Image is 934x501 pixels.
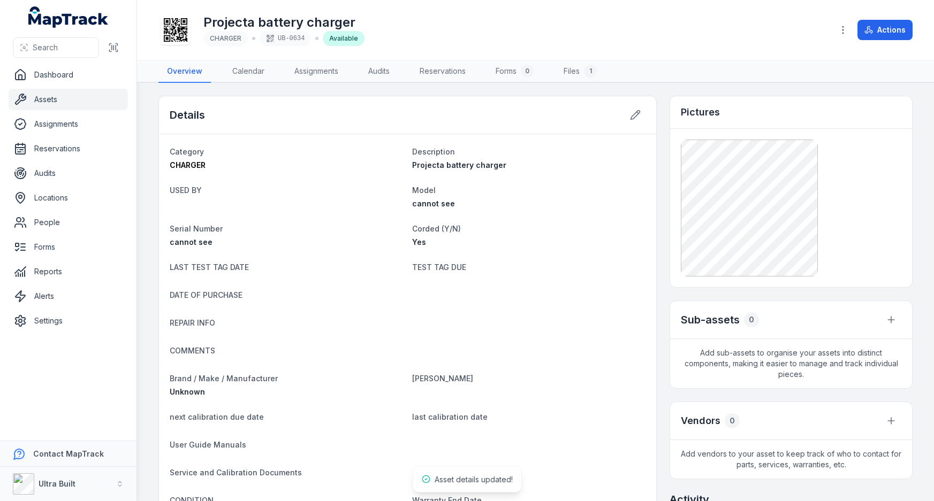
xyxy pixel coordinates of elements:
[9,236,128,258] a: Forms
[170,160,206,169] span: CHARGER
[725,413,740,428] div: 0
[170,440,246,449] span: User Guide Manuals
[260,31,311,46] div: UB-0634
[412,147,455,156] span: Description
[412,160,506,169] span: Projecta battery charger
[170,346,215,355] span: COMMENTS
[170,387,205,396] span: Unknown
[170,147,204,156] span: Category
[360,60,398,83] a: Audits
[681,312,740,327] h2: Sub-assets
[487,60,542,83] a: Forms0
[681,105,720,120] h3: Pictures
[412,237,426,246] span: Yes
[33,42,58,53] span: Search
[158,60,211,83] a: Overview
[412,263,466,272] span: TEST TAG DUE
[9,286,128,307] a: Alerts
[170,263,249,272] span: LAST TEST TAG DATE
[170,107,205,122] h2: Details
[411,60,474,83] a: Reservations
[170,186,202,195] span: USED BY
[170,224,223,233] span: Serial Number
[9,64,128,86] a: Dashboard
[33,449,104,458] strong: Contact MapTrack
[412,186,436,195] span: Model
[170,318,215,327] span: REPAIR INFO
[9,89,128,110] a: Assets
[9,138,128,159] a: Reservations
[555,60,605,83] a: Files1
[9,113,128,135] a: Assignments
[435,475,513,484] span: Asset details updated!
[412,224,461,233] span: Corded (Y/N)
[521,65,534,78] div: 0
[28,6,109,28] a: MapTrack
[9,187,128,209] a: Locations
[9,212,128,233] a: People
[286,60,347,83] a: Assignments
[13,37,99,58] button: Search
[857,20,913,40] button: Actions
[224,60,273,83] a: Calendar
[170,468,302,477] span: Service and Calibration Documents
[412,199,455,208] span: cannot see
[210,34,241,42] span: CHARGER
[670,339,912,388] span: Add sub-assets to organise your assets into distinct components, making it easier to manage and t...
[170,237,212,246] span: cannot see
[170,374,278,383] span: Brand / Make / Manufacturer
[412,374,473,383] span: [PERSON_NAME]
[9,163,128,184] a: Audits
[170,290,242,299] span: DATE OF PURCHASE
[744,312,759,327] div: 0
[9,261,128,282] a: Reports
[323,31,365,46] div: Available
[681,413,720,428] h3: Vendors
[9,310,128,332] a: Settings
[203,14,365,31] h1: Projecta battery charger
[39,479,75,488] strong: Ultra Built
[584,65,597,78] div: 1
[412,412,488,421] span: last calibration date
[170,412,264,421] span: next calibration due date
[670,440,912,479] span: Add vendors to your asset to keep track of who to contact for parts, services, warranties, etc.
